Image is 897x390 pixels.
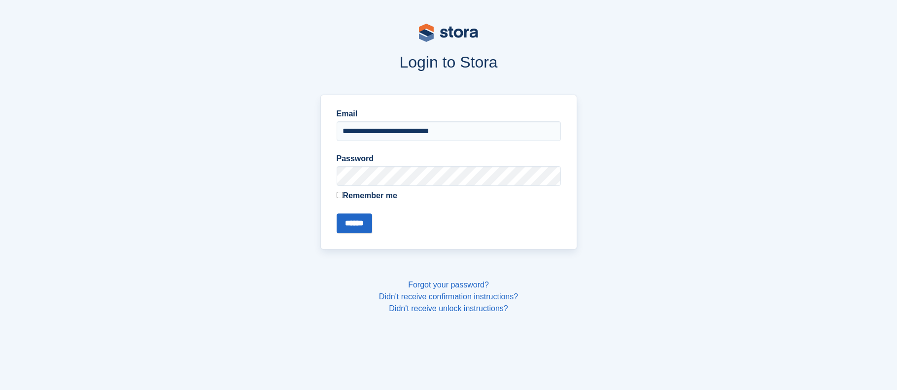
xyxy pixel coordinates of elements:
input: Remember me [337,192,343,198]
img: stora-logo-53a41332b3708ae10de48c4981b4e9114cc0af31d8433b30ea865607fb682f29.svg [419,24,478,42]
a: Didn't receive confirmation instructions? [379,292,518,301]
label: Email [337,108,561,120]
label: Remember me [337,190,561,202]
h1: Login to Stora [132,53,765,71]
a: Forgot your password? [408,281,489,289]
label: Password [337,153,561,165]
a: Didn't receive unlock instructions? [389,304,508,313]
